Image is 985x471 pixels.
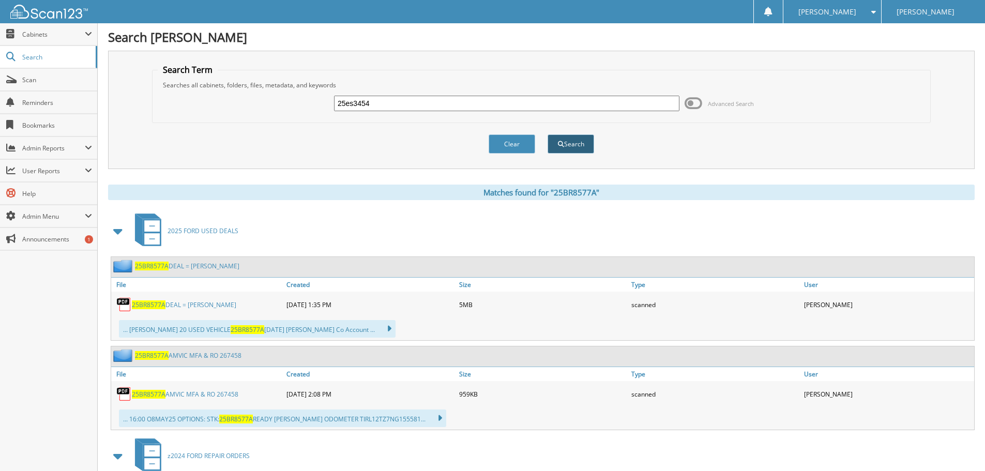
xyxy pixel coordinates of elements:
div: 959KB [457,384,629,404]
a: Type [629,367,801,381]
span: Bookmarks [22,121,92,130]
div: [DATE] 2:08 PM [284,384,457,404]
span: Cabinets [22,30,85,39]
span: 25BR8577A [135,351,169,360]
img: PDF.png [116,386,132,402]
img: PDF.png [116,297,132,312]
img: folder2.png [113,349,135,362]
span: [PERSON_NAME] [897,9,954,15]
a: Type [629,278,801,292]
span: Scan [22,75,92,84]
div: ... [PERSON_NAME] 20 USED VEHICLE [DATE] [PERSON_NAME] Co Account ... [119,320,396,338]
div: Searches all cabinets, folders, files, metadata, and keywords [158,81,925,89]
button: Search [548,134,594,154]
div: 1 [85,235,93,244]
div: scanned [629,384,801,404]
span: 2025 FORD USED DEALS [168,226,238,235]
legend: Search Term [158,64,218,75]
div: [PERSON_NAME] [801,294,974,315]
div: scanned [629,294,801,315]
span: User Reports [22,166,85,175]
span: 25BR8577A [132,390,165,399]
a: File [111,367,284,381]
span: Admin Reports [22,144,85,153]
h1: Search [PERSON_NAME] [108,28,975,45]
a: 25BR8577ADEAL = [PERSON_NAME] [132,300,236,309]
a: User [801,278,974,292]
span: 25BR8577A [231,325,264,334]
span: 25BR8577A [135,262,169,270]
div: ... 16:00 O8MAY25 OPTIONS: STK: READY [PERSON_NAME] ODOMETER TIRL12TZ7NG155581... [119,409,446,427]
span: Advanced Search [708,100,754,108]
img: scan123-logo-white.svg [10,5,88,19]
button: Clear [489,134,535,154]
div: 5MB [457,294,629,315]
a: File [111,278,284,292]
a: 25BR8577ADEAL = [PERSON_NAME] [135,262,239,270]
a: Created [284,367,457,381]
span: Reminders [22,98,92,107]
span: Announcements [22,235,92,244]
div: [DATE] 1:35 PM [284,294,457,315]
span: Search [22,53,90,62]
a: Created [284,278,457,292]
span: 25BR8577A [219,415,253,423]
a: 25BR8577AAMVIC MFA & RO 267458 [135,351,241,360]
a: 25BR8577AAMVIC MFA & RO 267458 [132,390,238,399]
img: folder2.png [113,260,135,272]
a: User [801,367,974,381]
span: Help [22,189,92,198]
a: 2025 FORD USED DEALS [129,210,238,251]
a: Size [457,367,629,381]
div: [PERSON_NAME] [801,384,974,404]
span: [PERSON_NAME] [798,9,856,15]
span: z2024 FORD REPAIR ORDERS [168,451,250,460]
span: Admin Menu [22,212,85,221]
a: Size [457,278,629,292]
span: 25BR8577A [132,300,165,309]
div: Matches found for "25BR8577A" [108,185,975,200]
